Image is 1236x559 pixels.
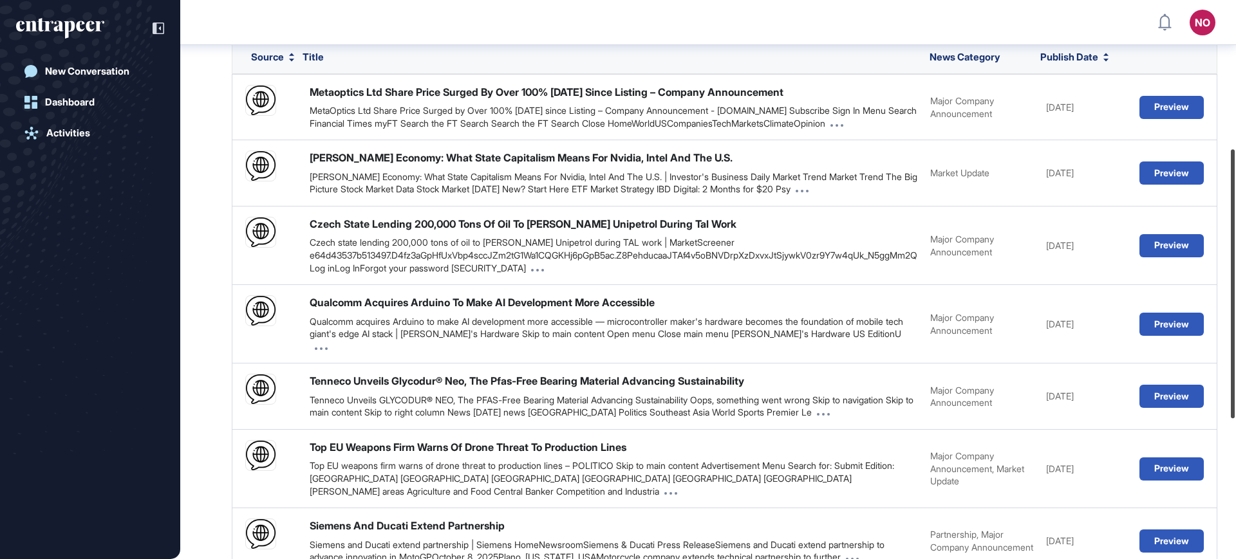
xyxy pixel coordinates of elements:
[246,217,276,247] img: placeholder.png
[251,52,294,62] button: Source
[1046,535,1127,547] div: [DATE]
[930,233,1033,258] div: Major Company Announcement
[1046,463,1127,475] div: [DATE]
[310,374,744,388] div: Tenneco Unveils Glycodur® Neo, The Pfas-Free Bearing Material Advancing Sustainability
[930,311,1033,336] div: Major Company Announcement
[310,518,505,533] div: Siemens And Ducati Extend Partnership
[246,441,276,470] img: placeholder.png
[1139,529,1204,553] button: Preview
[1046,239,1127,252] div: [DATE]
[1046,318,1127,331] div: [DATE]
[930,450,1033,488] div: Major Company Announcement, Market Update
[16,120,164,146] a: Activities
[310,315,917,353] div: Qualcomm acquires Arduino to make AI development more accessible — microcontroller maker's hardwa...
[1139,161,1204,185] button: Preview
[1190,10,1215,35] button: NO
[246,86,276,115] img: placeholder.png
[310,217,736,231] div: Czech State Lending 200,000 Tons Of Oil To [PERSON_NAME] Unipetrol During Tal Work
[246,151,276,181] img: placeholder.png
[1046,167,1127,179] div: [DATE]
[930,51,1000,63] span: News Category
[1139,457,1204,481] button: Preview
[45,66,129,77] div: New Conversation
[246,519,276,549] img: placeholder.png
[1040,52,1109,62] button: Publish Date
[45,96,95,108] div: Dashboard
[1139,385,1204,408] button: Preview
[930,384,1033,409] div: Major Company Announcement
[310,104,917,129] div: MetaOptics Ltd Share Price Surged by Over 100% [DATE] since Listing – Company Announcement - [DOM...
[46,127,90,139] div: Activities
[246,296,276,325] img: placeholder.png
[310,440,626,454] div: Top EU Weapons Firm Warns Of Drone Threat To Production Lines
[310,170,917,196] div: [PERSON_NAME] Economy: What State Capitalism Means For Nvidia, Intel And The U.S. | Investor's Bu...
[930,528,1033,553] div: Partnership, Major Company Announcement
[16,59,164,84] a: New Conversation
[16,18,104,39] div: entrapeer-logo
[16,89,164,115] a: Dashboard
[1040,52,1098,62] span: Publish Date
[310,295,655,309] div: Qualcomm Acquires Arduino To Make AI Development More Accessible
[930,167,1033,179] div: Market Update
[310,394,917,419] div: Tenneco Unveils GLYCODUR® NEO, The PFAS-Free Bearing Material Advancing Sustainability Oops, some...
[1139,96,1204,119] button: Preview
[1046,390,1127,403] div: [DATE]
[310,459,917,497] div: Top EU weapons firm warns of drone threat to production lines – POLITICO Skip to main content Adv...
[310,151,733,165] div: [PERSON_NAME] Economy: What State Capitalism Means For Nvidia, Intel And The U.S.
[246,374,276,404] img: placeholder.png
[303,51,324,63] span: Title
[251,52,284,62] span: Source
[310,85,783,99] div: Metaoptics Ltd Share Price Surged By Over 100% [DATE] Since Listing – Company Announcement
[930,95,1033,120] div: Major Company Announcement
[310,236,917,274] div: Czech state lending 200,000 tons of oil to [PERSON_NAME] Unipetrol during TAL work | MarketScreen...
[1139,234,1204,257] button: Preview
[1046,101,1127,114] div: [DATE]
[1139,313,1204,336] button: Preview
